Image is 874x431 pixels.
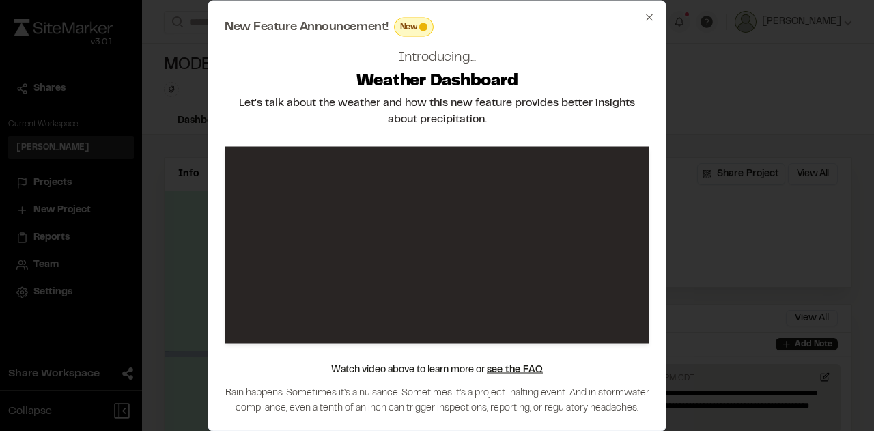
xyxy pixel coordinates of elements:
span: New Feature Announcement! [225,20,389,33]
span: New [400,20,417,33]
div: This feature is brand new! Enjoy! [394,17,434,36]
a: see the FAQ [487,366,543,374]
span: This feature is brand new! Enjoy! [419,23,427,31]
h2: Introducing... [398,47,476,68]
h2: Let's talk about the weather and how this new feature provides better insights about precipitation. [225,95,649,128]
p: Watch video above to learn more or [331,363,543,378]
h2: Weather Dashboard [356,70,518,92]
